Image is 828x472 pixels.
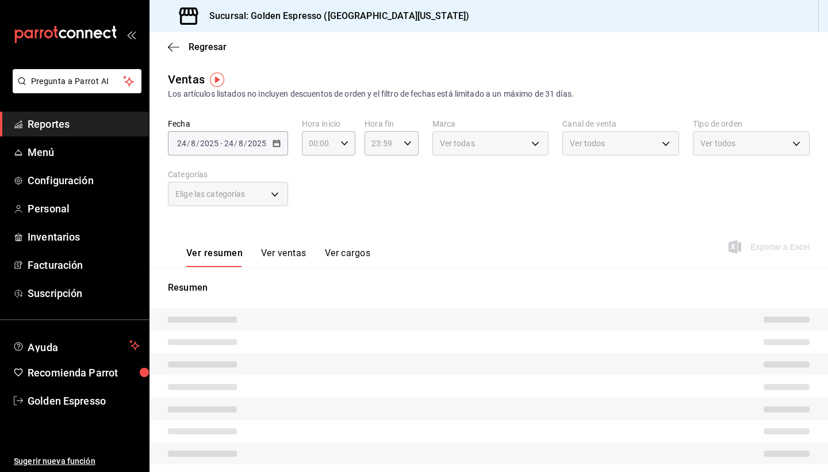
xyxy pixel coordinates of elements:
label: Hora fin [365,120,418,128]
button: Ver cargos [325,248,371,267]
span: Elige las categorías [175,188,246,200]
span: Recomienda Parrot [28,365,140,380]
input: ---- [247,139,267,148]
input: ---- [200,139,219,148]
span: / [234,139,237,148]
button: Pregunta a Parrot AI [13,69,141,93]
span: Menú [28,144,140,160]
img: Tooltip marker [210,73,224,87]
input: -- [238,139,244,148]
label: Tipo de orden [693,120,810,128]
span: Configuración [28,173,140,188]
label: Canal de venta [562,120,679,128]
h3: Sucursal: Golden Espresso ([GEOGRAPHIC_DATA][US_STATE]) [200,9,469,23]
a: Pregunta a Parrot AI [8,83,141,96]
span: Ver todas [440,138,475,149]
span: Sugerir nueva función [14,455,140,467]
input: -- [224,139,234,148]
span: Facturación [28,257,140,273]
span: / [196,139,200,148]
div: Ventas [168,71,205,88]
label: Hora inicio [302,120,355,128]
button: open_drawer_menu [126,30,136,39]
button: Ver ventas [261,248,306,267]
span: Ver todos [700,138,735,149]
p: Resumen [168,281,810,295]
span: / [187,139,190,148]
span: Suscripción [28,286,140,301]
label: Categorías [168,170,288,178]
span: Reportes [28,116,140,132]
label: Marca [432,120,549,128]
span: Personal [28,201,140,216]
span: Regresar [189,41,227,52]
button: Regresar [168,41,227,52]
label: Fecha [168,120,288,128]
span: / [244,139,247,148]
input: -- [190,139,196,148]
span: Pregunta a Parrot AI [31,75,124,87]
span: - [220,139,223,148]
span: Ayuda [28,338,125,352]
span: Ver todos [570,138,605,149]
button: Ver resumen [186,248,243,267]
div: navigation tabs [186,248,370,267]
span: Golden Espresso [28,393,140,409]
div: Los artículos listados no incluyen descuentos de orden y el filtro de fechas está limitado a un m... [168,88,810,100]
input: -- [177,139,187,148]
span: Inventarios [28,229,140,245]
